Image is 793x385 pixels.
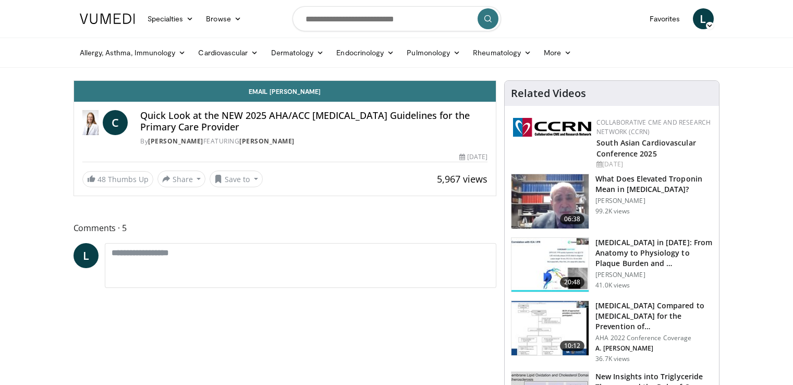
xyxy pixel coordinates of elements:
a: 10:12 [MEDICAL_DATA] Compared to [MEDICAL_DATA] for the Prevention of… AHA 2022 Conference Covera... [511,300,713,363]
a: Cardiovascular [192,42,264,63]
a: L [693,8,714,29]
p: [PERSON_NAME] [595,197,713,205]
p: A. [PERSON_NAME] [595,344,713,353]
a: 20:48 [MEDICAL_DATA] in [DATE]: From Anatomy to Physiology to Plaque Burden and … [PERSON_NAME] 4... [511,237,713,293]
a: Collaborative CME and Research Network (CCRN) [596,118,711,136]
h4: Quick Look at the NEW 2025 AHA/ACC [MEDICAL_DATA] Guidelines for the Primary Care Provider [140,110,487,133]
img: Dr. Catherine P. Benziger [82,110,99,135]
img: VuMedi Logo [80,14,135,24]
a: Rheumatology [467,42,538,63]
a: Dermatology [265,42,331,63]
p: AHA 2022 Conference Coverage [595,334,713,342]
p: 99.2K views [595,207,630,215]
a: More [538,42,578,63]
a: Endocrinology [330,42,400,63]
h3: [MEDICAL_DATA] in [DATE]: From Anatomy to Physiology to Plaque Burden and … [595,237,713,269]
img: a04ee3ba-8487-4636-b0fb-5e8d268f3737.png.150x105_q85_autocrop_double_scale_upscale_version-0.2.png [513,118,591,137]
a: Specialties [141,8,200,29]
span: 06:38 [560,214,585,224]
a: Allergy, Asthma, Immunology [74,42,192,63]
h3: What Does Elevated Troponin Mean in [MEDICAL_DATA]? [595,174,713,195]
a: 48 Thumbs Up [82,171,153,187]
a: C [103,110,128,135]
span: 48 [97,174,106,184]
button: Share [157,171,206,187]
div: [DATE] [459,152,487,162]
img: 98daf78a-1d22-4ebe-927e-10afe95ffd94.150x105_q85_crop-smart_upscale.jpg [511,174,589,228]
button: Save to [210,171,263,187]
a: [PERSON_NAME] [239,137,295,146]
h3: [MEDICAL_DATA] Compared to [MEDICAL_DATA] for the Prevention of… [595,300,713,332]
span: 20:48 [560,277,585,287]
img: 823da73b-7a00-425d-bb7f-45c8b03b10c3.150x105_q85_crop-smart_upscale.jpg [511,238,589,292]
p: 41.0K views [595,281,630,290]
span: Comments 5 [74,221,497,235]
div: By FEATURING [140,137,487,146]
img: 7c0f9b53-1609-4588-8498-7cac8464d722.150x105_q85_crop-smart_upscale.jpg [511,301,589,355]
a: Favorites [643,8,687,29]
a: 06:38 What Does Elevated Troponin Mean in [MEDICAL_DATA]? [PERSON_NAME] 99.2K views [511,174,713,229]
a: Email [PERSON_NAME] [74,81,496,102]
h4: Related Videos [511,87,586,100]
span: 5,967 views [437,173,487,185]
p: 36.7K views [595,355,630,363]
a: Pulmonology [400,42,467,63]
p: [PERSON_NAME] [595,271,713,279]
input: Search topics, interventions [292,6,501,31]
a: South Asian Cardiovascular Conference 2025 [596,138,696,159]
span: 10:12 [560,341,585,351]
div: [DATE] [596,160,711,169]
a: Browse [200,8,248,29]
a: [PERSON_NAME] [148,137,203,146]
a: L [74,243,99,268]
